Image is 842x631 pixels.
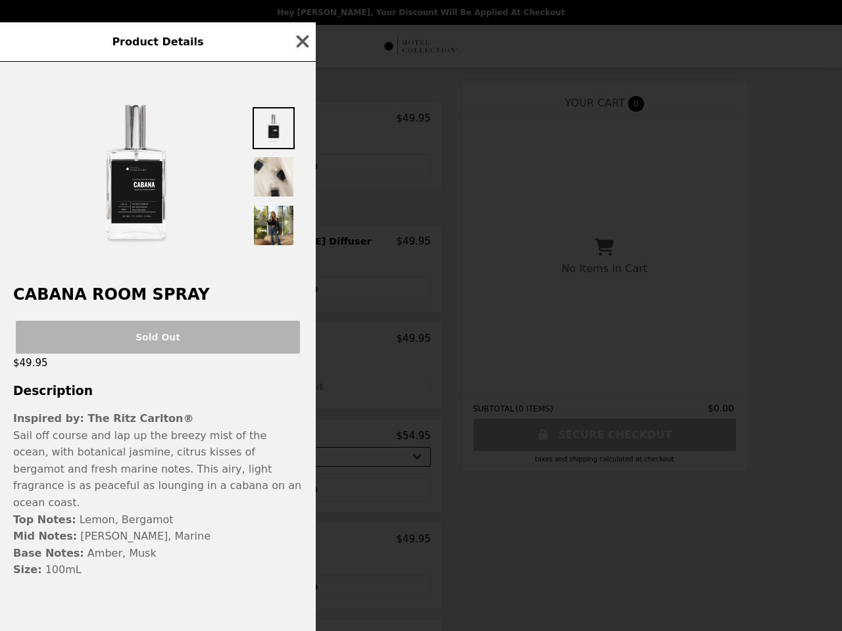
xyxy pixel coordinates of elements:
img: Thumbnail 1 [253,107,295,149]
strong: Inspired by: The Ritz Carlton® [13,412,193,425]
img: Default Title [38,75,235,272]
strong: Size: [13,563,42,576]
span: 00 [52,563,65,576]
strong: Base Notes: [13,547,84,559]
p: Sail off course and lap up the breezy mist of the ocean, with botanical jasmine, citrus kisses of... [13,427,303,511]
strong: Mid Notes: [13,530,77,542]
strong: Top Notes: [13,513,76,526]
img: Thumbnail 2 [253,156,295,198]
span: 1 [45,563,52,576]
p: Lemon, Bergamot [PERSON_NAME], Marine Amber, Musk [13,511,303,562]
span: mL [65,563,82,576]
span: Product Details [112,35,203,48]
img: Thumbnail 3 [253,204,295,246]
